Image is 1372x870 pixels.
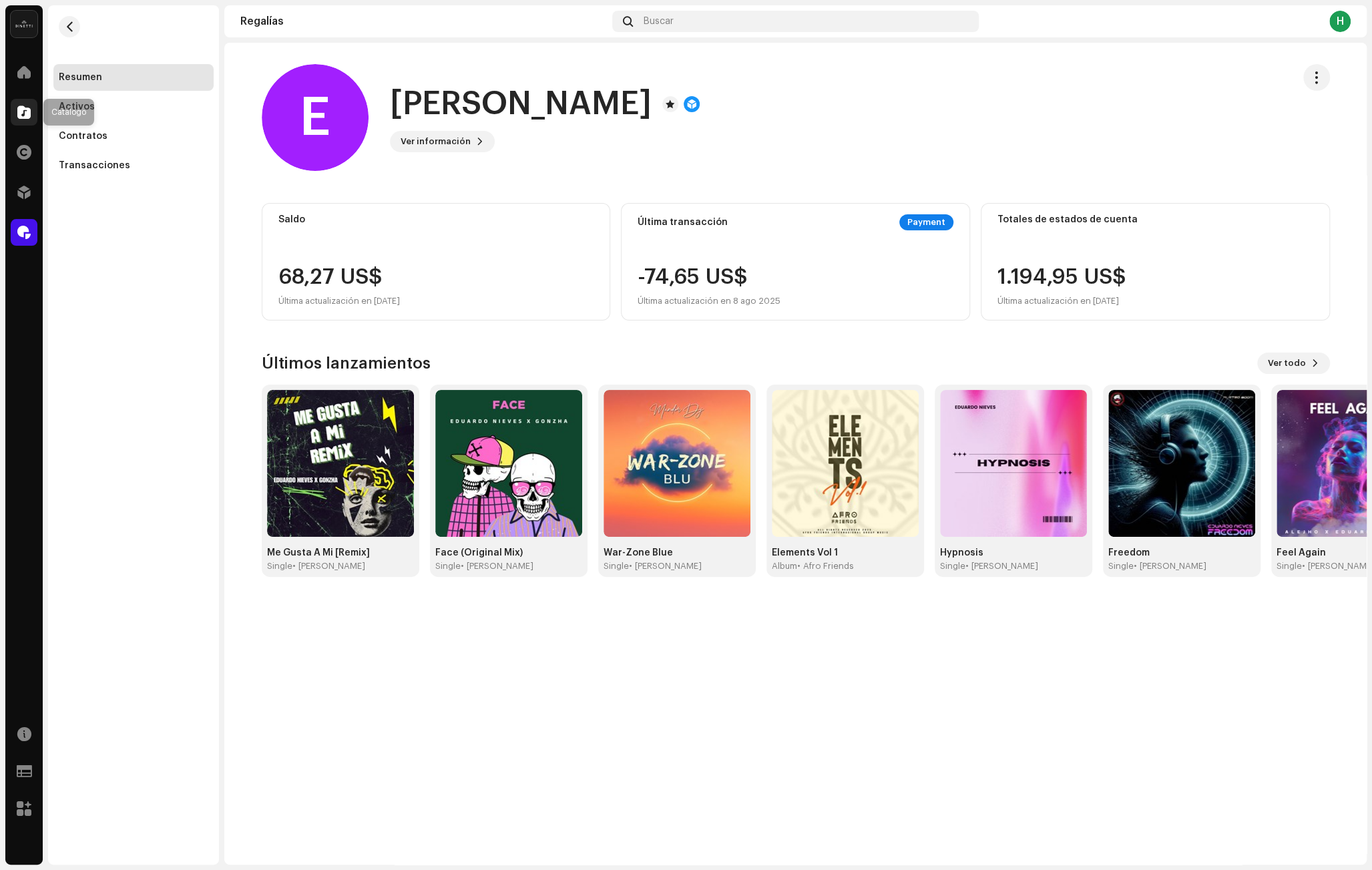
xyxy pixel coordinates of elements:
[278,214,594,225] div: Saldo
[638,217,728,228] div: Última transacción
[899,214,953,230] div: Payment
[1277,561,1302,572] div: Single
[1134,561,1206,572] div: • [PERSON_NAME]
[59,72,102,83] div: Resumen
[772,390,919,537] img: 56455b05-c45c-4074-aeac-ee8c954bc9de
[262,64,369,171] div: E
[772,561,797,572] div: Album
[461,561,533,572] div: • [PERSON_NAME]
[604,548,750,558] div: War-Zone Blue
[797,561,854,572] div: • Afro Friends
[604,390,750,537] img: a9e6e1ec-b09b-4742-b234-687b328e8586
[267,548,414,558] div: Me Gusta A Mi [Remix]
[267,390,414,537] img: 0e93a9f2-d881-47ac-b7a6-0dccb7024d36
[262,203,611,320] re-o-card-value: Saldo
[53,93,214,120] re-m-nav-item: Activos
[997,293,1126,309] div: Última actualización en [DATE]
[278,293,400,309] div: Última actualización en [DATE]
[604,561,629,572] div: Single
[997,214,1313,225] div: Totales de estados de cuenta
[11,11,37,37] img: 02a7c2d3-3c89-4098-b12f-2ff2945c95ee
[435,561,461,572] div: Single
[1329,11,1351,32] div: H
[1108,548,1255,558] div: Freedom
[1268,350,1306,377] span: Ver todo
[267,561,292,572] div: Single
[59,101,95,112] div: Activos
[59,160,130,171] div: Transacciones
[59,131,107,142] div: Contratos
[390,83,652,126] h1: [PERSON_NAME]
[1257,353,1330,374] button: Ver todo
[292,561,365,572] div: • [PERSON_NAME]
[644,16,674,27] span: Buscar
[401,128,471,155] span: Ver información
[1108,390,1255,537] img: 3184feb2-8922-4198-8afe-1f331f61b98d
[638,293,780,309] div: Última actualización en 8 ago 2025
[940,390,1087,537] img: 97d94179-6b85-4999-91ea-63bd09c59238
[1108,561,1134,572] div: Single
[53,123,214,150] re-m-nav-item: Contratos
[390,131,495,152] button: Ver información
[940,561,965,572] div: Single
[53,64,214,91] re-m-nav-item: Resumen
[772,548,919,558] div: Elements Vol 1
[940,548,1087,558] div: Hypnosis
[981,203,1330,320] re-o-card-value: Totales de estados de cuenta
[435,548,582,558] div: Face (Original Mix)
[965,561,1038,572] div: • [PERSON_NAME]
[240,16,607,27] div: Regalías
[262,353,431,374] h3: Últimos lanzamientos
[629,561,702,572] div: • [PERSON_NAME]
[53,152,214,179] re-m-nav-item: Transacciones
[435,390,582,537] img: 63470993-a88e-42e7-af0a-be6e251cc48f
